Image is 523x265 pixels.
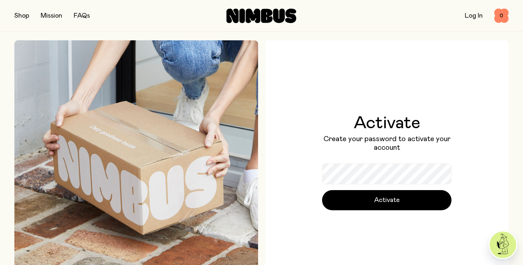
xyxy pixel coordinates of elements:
[322,114,451,132] h1: Activate
[74,13,90,19] a: FAQs
[41,13,62,19] a: Mission
[465,13,483,19] a: Log In
[374,195,400,205] span: Activate
[322,190,451,210] button: Activate
[494,9,509,23] button: 0
[322,135,451,152] p: Create your password to activate your account
[490,232,516,258] img: agent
